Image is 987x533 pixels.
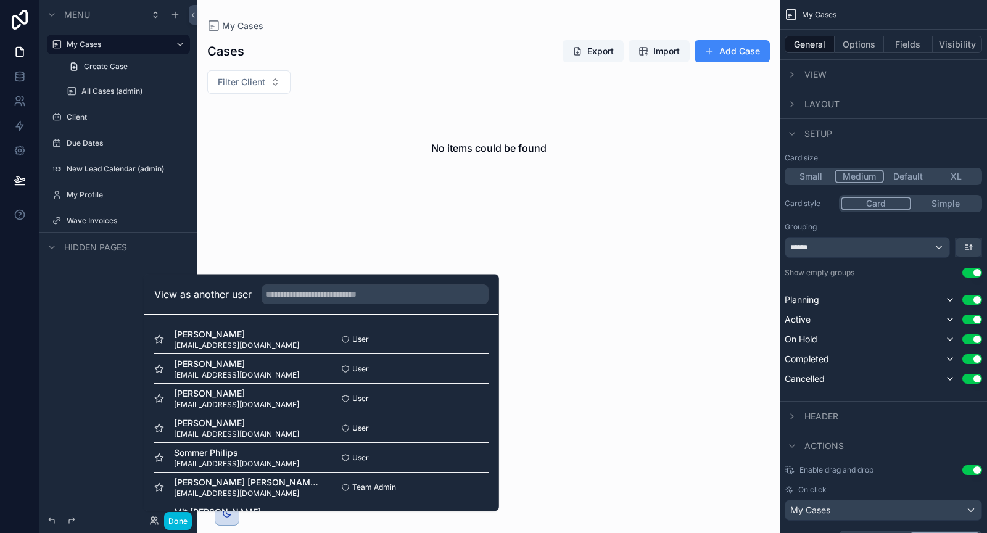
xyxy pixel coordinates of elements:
[67,112,183,122] label: Client
[804,128,832,140] span: Setup
[174,429,299,439] span: [EMAIL_ADDRESS][DOMAIN_NAME]
[785,199,834,209] label: Card style
[911,197,980,210] button: Simple
[785,500,982,521] button: My Cases
[804,68,827,81] span: View
[174,506,299,518] span: Mit [PERSON_NAME]
[785,313,811,326] span: Active
[352,453,369,463] span: User
[798,485,827,495] span: On click
[841,197,911,210] button: Card
[154,287,252,302] h2: View as another user
[802,10,836,20] span: My Cases
[835,36,884,53] button: Options
[352,364,369,374] span: User
[785,153,818,163] label: Card size
[787,170,835,183] button: Small
[81,86,183,96] label: All Cases (admin)
[164,512,192,530] button: Done
[804,440,844,452] span: Actions
[174,417,299,429] span: [PERSON_NAME]
[932,170,980,183] button: XL
[64,9,90,21] span: Menu
[804,410,838,423] span: Header
[790,504,830,516] span: My Cases
[174,447,299,459] span: Sommer Philips
[884,170,932,183] button: Default
[174,370,299,380] span: [EMAIL_ADDRESS][DOMAIN_NAME]
[785,268,854,278] label: Show empty groups
[67,39,165,49] label: My Cases
[785,36,835,53] button: General
[785,222,817,232] label: Grouping
[174,476,321,489] span: [PERSON_NAME] [PERSON_NAME] Habitan
[174,459,299,469] span: [EMAIL_ADDRESS][DOMAIN_NAME]
[67,138,183,148] label: Due Dates
[352,423,369,433] span: User
[174,341,299,350] span: [EMAIL_ADDRESS][DOMAIN_NAME]
[933,36,982,53] button: Visibility
[785,294,819,306] span: Planning
[785,373,825,385] span: Cancelled
[352,334,369,344] span: User
[785,333,817,345] span: On Hold
[67,216,183,226] label: Wave Invoices
[174,489,321,498] span: [EMAIL_ADDRESS][DOMAIN_NAME]
[352,394,369,403] span: User
[835,170,884,183] button: Medium
[64,241,127,254] span: Hidden pages
[174,400,299,410] span: [EMAIL_ADDRESS][DOMAIN_NAME]
[67,190,183,200] label: My Profile
[799,465,873,475] span: Enable drag and drop
[84,62,128,72] span: Create Case
[785,353,829,365] span: Completed
[174,328,299,341] span: [PERSON_NAME]
[62,57,190,76] a: Create Case
[804,98,840,110] span: Layout
[174,387,299,400] span: [PERSON_NAME]
[67,164,183,174] label: New Lead Calendar (admin)
[174,358,299,370] span: [PERSON_NAME]
[884,36,933,53] button: Fields
[352,482,396,492] span: Team Admin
